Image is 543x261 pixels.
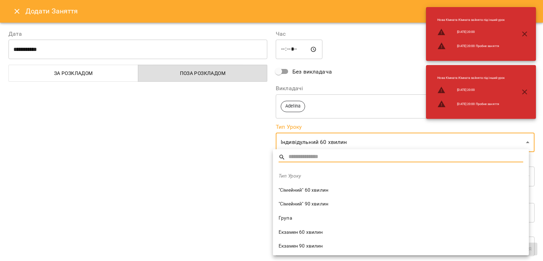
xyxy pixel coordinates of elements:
span: "Сімейний" 90 хвилин [279,201,523,208]
li: Нова Кімната : Кімната зайнята під інший урок [432,73,510,83]
span: Група [279,215,523,222]
li: [DATE] 20:00 [432,25,510,39]
span: Екзамен 90 хвилин [279,243,523,250]
span: Тип Уроку [279,173,523,180]
li: [DATE] 20:00 Пробне заняття [432,39,510,53]
span: Екзамен 60 хвилин [279,229,523,236]
li: [DATE] 20:00 Пробне заняття [432,97,510,111]
li: [DATE] 20:00 [432,83,510,97]
span: "Сімейний" 60 хвилин [279,187,523,194]
li: Нова Кімната : Кімната зайнята під інший урок [432,15,510,25]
